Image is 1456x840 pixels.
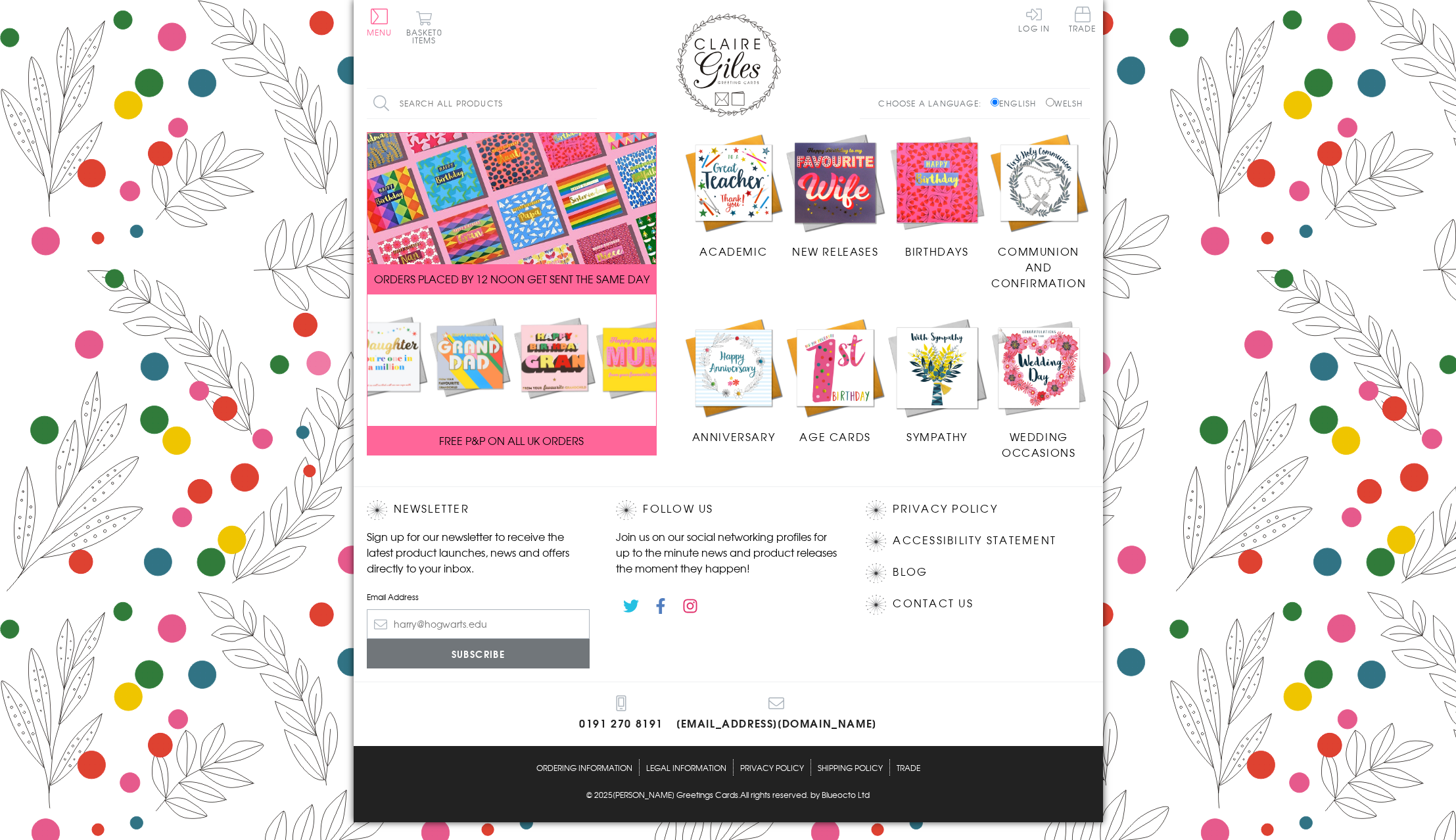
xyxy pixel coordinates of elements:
[374,271,649,287] span: ORDERS PLACED BY 12 NOON GET SENT THE SAME DAY
[740,789,809,801] span: All rights reserved.
[646,759,726,776] a: Legal Information
[740,759,804,776] a: Privacy Policy
[406,11,442,44] button: Basket0 items
[536,759,632,776] a: Ordering Information
[367,789,1090,801] p: © 2025 .
[584,89,597,118] input: Search
[676,695,877,733] a: [EMAIL_ADDRESS][DOMAIN_NAME]
[799,429,870,444] span: Age Cards
[818,759,883,776] a: Shipping Policy
[692,429,776,444] span: Anniversary
[792,243,878,259] span: New Releases
[1002,429,1075,460] span: Wedding Occasions
[439,432,584,448] span: FREE P&P ON ALL UK ORDERS
[683,132,785,260] a: Academic
[784,132,886,260] a: New Releases
[893,532,1056,549] a: Accessibility Statement
[893,563,928,581] a: Blog
[893,500,997,518] a: Privacy Policy
[676,13,781,117] img: Claire Giles Greetings Cards
[367,591,590,603] label: Email Address
[905,243,968,259] span: Birthdays
[367,89,597,118] input: Search all products
[367,500,590,520] h2: Newsletter
[906,429,968,444] span: Sympathy
[367,639,590,668] input: Subscribe
[1046,98,1054,106] input: Welsh
[367,9,392,36] button: Menu
[886,132,988,260] a: Birthdays
[988,132,1090,291] a: Communion and Confirmation
[1069,7,1096,35] a: Trade
[878,97,988,109] p: Choose a language:
[367,26,392,38] span: Menu
[579,695,663,733] a: 0191 270 8191
[1018,7,1050,32] a: Log In
[988,317,1090,460] a: Wedding Occasions
[616,500,839,520] h2: Follow Us
[991,243,1086,291] span: Communion and Confirmation
[699,243,767,259] span: Academic
[1069,7,1096,32] span: Trade
[893,595,973,613] a: Contact Us
[991,98,999,106] input: English
[616,528,839,576] p: Join us on our social networking profiles for up to the minute news and product releases the mome...
[412,26,442,46] span: 0 items
[367,528,590,576] p: Sign up for our newsletter to receive the latest product launches, news and offers directly to yo...
[367,609,590,639] input: harry@hogwarts.edu
[886,317,988,444] a: Sympathy
[1046,97,1083,109] label: Welsh
[810,789,870,803] a: by Blueocto Ltd
[683,317,785,444] a: Anniversary
[897,759,920,776] a: Trade
[991,97,1043,109] label: English
[784,317,886,444] a: Age Cards
[613,789,738,803] a: [PERSON_NAME] Greetings Cards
